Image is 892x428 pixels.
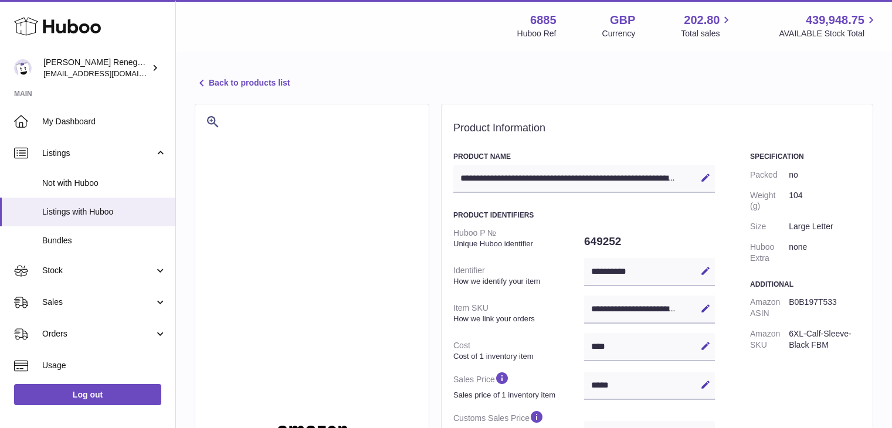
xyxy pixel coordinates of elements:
span: Sales [42,297,154,308]
div: [PERSON_NAME] Renegade Productions -UK account [43,57,149,79]
strong: How we link your orders [453,314,581,324]
img: internalAdmin-6885@internal.huboo.com [14,59,32,77]
strong: Unique Huboo identifier [453,239,581,249]
dt: Huboo P № [453,223,584,253]
dt: Cost [453,335,584,366]
span: Not with Huboo [42,178,167,189]
span: 202.80 [684,12,720,28]
span: AVAILABLE Stock Total [779,28,878,39]
span: [EMAIL_ADDRESS][DOMAIN_NAME] [43,69,172,78]
dt: Item SKU [453,298,584,328]
dt: Packed [750,165,789,185]
dd: 104 [789,185,861,217]
span: Stock [42,265,154,276]
a: Log out [14,384,161,405]
dt: Huboo Extra [750,237,789,269]
h2: Product Information [453,122,861,135]
dt: Amazon SKU [750,324,789,355]
dt: Weight (g) [750,185,789,217]
a: 439,948.75 AVAILABLE Stock Total [779,12,878,39]
dd: no [789,165,861,185]
h3: Specification [750,152,861,161]
span: Orders [42,328,154,339]
a: Back to products list [195,76,290,90]
dd: 6XL-Calf-Sleeve-Black FBM [789,324,861,355]
strong: 6885 [530,12,557,28]
strong: Sales price of 1 inventory item [453,390,581,400]
strong: How we identify your item [453,276,581,287]
span: 439,948.75 [806,12,864,28]
dd: Large Letter [789,216,861,237]
div: Currency [602,28,636,39]
dt: Identifier [453,260,584,291]
h3: Product Identifiers [453,210,715,220]
span: Total sales [681,28,733,39]
span: Listings [42,148,154,159]
span: My Dashboard [42,116,167,127]
h3: Product Name [453,152,715,161]
dd: 649252 [584,229,715,254]
strong: Cost of 1 inventory item [453,351,581,362]
div: Huboo Ref [517,28,557,39]
dd: B0B197T533 [789,292,861,324]
span: Listings with Huboo [42,206,167,218]
dt: Sales Price [453,366,584,405]
span: Bundles [42,235,167,246]
h3: Additional [750,280,861,289]
dt: Amazon ASIN [750,292,789,324]
dt: Size [750,216,789,237]
span: Usage [42,360,167,371]
dd: none [789,237,861,269]
strong: GBP [610,12,635,28]
a: 202.80 Total sales [681,12,733,39]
